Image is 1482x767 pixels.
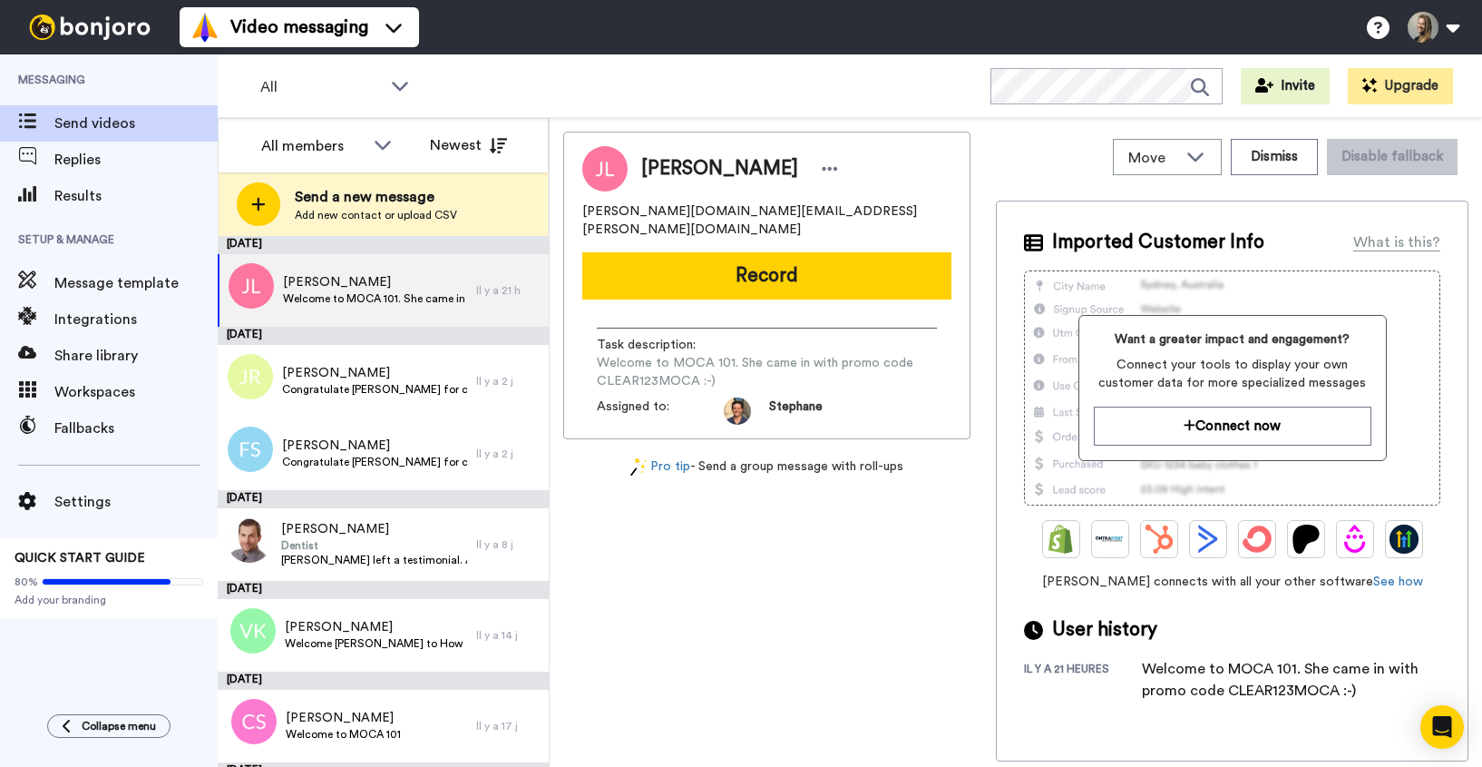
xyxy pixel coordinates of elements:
[283,273,467,291] span: [PERSON_NAME]
[1094,330,1371,349] span: Want a greater impact and engagement?
[54,113,218,134] span: Send videos
[15,593,203,607] span: Add your branding
[476,374,540,388] div: Il y a 2 j
[476,537,540,552] div: Il y a 8 j
[1047,525,1076,554] img: Shopify
[227,517,272,563] img: 1b0d6aba-7954-4320-b75f-edb8495f53b2.jpg
[260,76,382,98] span: All
[1231,139,1318,175] button: Dismiss
[230,15,368,40] span: Video messaging
[476,719,540,733] div: Il y a 17 j
[1327,139,1458,175] button: Disable fallback
[1145,525,1174,554] img: Hubspot
[54,272,218,294] span: Message template
[1373,575,1423,588] a: See how
[476,447,540,461] div: Il y a 2 j
[286,709,401,727] span: [PERSON_NAME]
[476,628,540,643] div: Il y a 14 j
[283,291,467,306] span: Welcome to MOCA 101. She came in with promo code CLEAR123MOCA :-)
[1096,525,1125,554] img: Ontraport
[282,382,467,397] span: Congratulate [PERSON_NAME] for completing CLEAr Discovery Package. He had free access through the...
[295,186,457,208] span: Send a new message
[54,345,218,367] span: Share library
[1142,658,1432,702] div: Welcome to MOCA 101. She came in with promo code CLEAR123MOCA :-)
[563,457,970,477] div: - Send a group message with roll-ups
[190,13,219,42] img: vm-color.svg
[724,398,751,425] img: da5f5293-2c7b-4288-972f-10acbc376891-1597253892.jpg
[218,672,549,690] div: [DATE]
[1024,662,1142,702] div: il y a 21 heures
[281,520,467,538] span: [PERSON_NAME]
[597,398,724,425] span: Assigned to:
[230,608,276,654] img: vk.png
[218,581,549,599] div: [DATE]
[597,354,937,390] span: Welcome to MOCA 101. She came in with promo code CLEAR123MOCA :-)
[641,155,798,182] span: [PERSON_NAME]
[1341,525,1370,554] img: Drip
[218,327,549,345] div: [DATE]
[1094,407,1371,446] button: Connect now
[54,491,218,513] span: Settings
[1292,525,1321,554] img: Patreon
[1128,147,1177,169] span: Move
[1348,68,1453,104] button: Upgrade
[218,236,549,254] div: [DATE]
[54,185,218,207] span: Results
[82,719,156,733] span: Collapse menu
[15,575,38,589] span: 80%
[54,149,218,171] span: Replies
[1243,525,1272,554] img: ConvertKit
[1052,616,1157,644] span: User history
[218,490,549,508] div: [DATE]
[281,538,467,553] span: Dentist
[582,146,628,192] img: Image of Jody Lee
[1052,229,1264,256] span: Imported Customer Info
[54,418,218,439] span: Fallbacks
[282,455,467,469] span: Congratulate [PERSON_NAME] for completing MOCA 101. She started in February. Remind her about Q&A...
[47,714,171,738] button: Collapse menu
[54,381,218,403] span: Workspaces
[1420,705,1464,749] div: Open Intercom Messenger
[285,618,467,636] span: [PERSON_NAME]
[282,364,467,382] span: [PERSON_NAME]
[630,457,690,477] a: Pro tip
[476,283,540,298] div: Il y a 21 h
[769,398,823,425] span: Stephane
[22,15,158,40] img: bj-logo-header-white.svg
[282,437,467,455] span: [PERSON_NAME]
[1389,525,1419,554] img: GoHighLevel
[261,135,365,157] div: All members
[1094,356,1371,392] span: Connect your tools to display your own customer data for more specialized messages
[231,699,277,744] img: cs.png
[229,263,274,309] img: jl.png
[1024,573,1440,591] span: [PERSON_NAME] connects with all your other software
[597,336,724,354] span: Task description :
[1194,525,1223,554] img: ActiveCampaign
[228,354,273,399] img: jr.png
[582,202,951,239] span: [PERSON_NAME][DOMAIN_NAME][EMAIL_ADDRESS][PERSON_NAME][DOMAIN_NAME]
[285,636,467,651] span: Welcome [PERSON_NAME] to How to use Elastics
[582,252,951,300] button: Record
[281,553,467,567] span: [PERSON_NAME] left a testimonial. As discussed, could you leave him a personal message and take a...
[1241,68,1330,104] button: Invite
[54,309,218,330] span: Integrations
[286,727,401,742] span: Welcome to MOCA 101
[295,208,457,222] span: Add new contact or upload CSV
[228,427,273,472] img: fs.png
[1353,231,1440,253] div: What is this?
[416,127,521,163] button: Newest
[15,552,145,565] span: QUICK START GUIDE
[630,457,647,477] img: magic-wand.svg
